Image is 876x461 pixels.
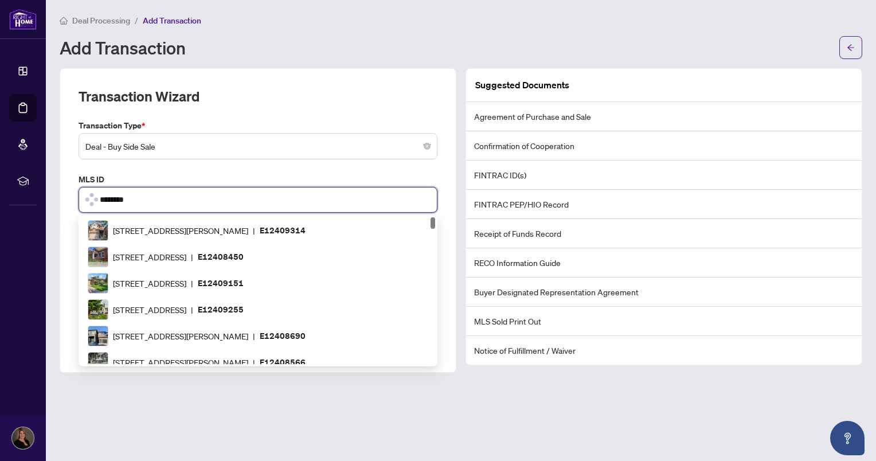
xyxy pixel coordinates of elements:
span: Deal - Buy Side Sale [85,135,431,157]
h2: Transaction Wizard [79,87,200,106]
p: E12409151 [198,276,244,290]
span: | [191,277,193,290]
label: MLS ID [79,173,437,186]
p: E12409314 [260,224,306,237]
span: [STREET_ADDRESS] [113,251,186,263]
img: Profile Icon [12,427,34,449]
span: [STREET_ADDRESS][PERSON_NAME] [113,356,248,369]
span: [STREET_ADDRESS] [113,277,186,290]
span: [STREET_ADDRESS][PERSON_NAME] [113,330,248,342]
article: Suggested Documents [475,78,569,92]
img: IMG-E12408690_1.jpg [88,326,108,346]
span: [STREET_ADDRESS][PERSON_NAME] [113,224,248,237]
img: IMG-E12408450_1.jpg [88,247,108,267]
p: E12408690 [260,329,306,342]
li: / [135,14,138,27]
span: Add Transaction [143,15,201,26]
span: arrow-left [847,44,855,52]
img: IMG-E12408566_1.jpg [88,353,108,372]
span: [STREET_ADDRESS] [113,303,186,316]
li: Notice of Fulfillment / Waiver [466,336,862,365]
span: | [253,330,255,342]
span: | [191,303,193,316]
li: RECO Information Guide [466,248,862,278]
label: Transaction Type [79,119,437,132]
span: close-circle [424,143,431,150]
li: FINTRAC ID(s) [466,161,862,190]
img: IMG-E12409255_1.jpg [88,300,108,319]
li: FINTRAC PEP/HIO Record [466,190,862,219]
p: E12408450 [198,250,244,263]
li: Receipt of Funds Record [466,219,862,248]
p: E12408566 [260,355,306,369]
li: Buyer Designated Representation Agreement [466,278,862,307]
img: logo [9,9,37,30]
span: | [253,356,255,369]
button: Open asap [830,421,865,455]
img: IMG-E12409314_1.jpg [88,221,108,240]
li: MLS Sold Print Out [466,307,862,336]
li: Confirmation of Cooperation [466,131,862,161]
span: | [191,251,193,263]
img: IMG-E12409151_1.jpg [88,274,108,293]
span: home [60,17,68,25]
li: Agreement of Purchase and Sale [466,102,862,131]
h1: Add Transaction [60,38,186,57]
span: | [253,224,255,237]
span: Deal Processing [72,15,130,26]
p: E12409255 [198,303,244,316]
